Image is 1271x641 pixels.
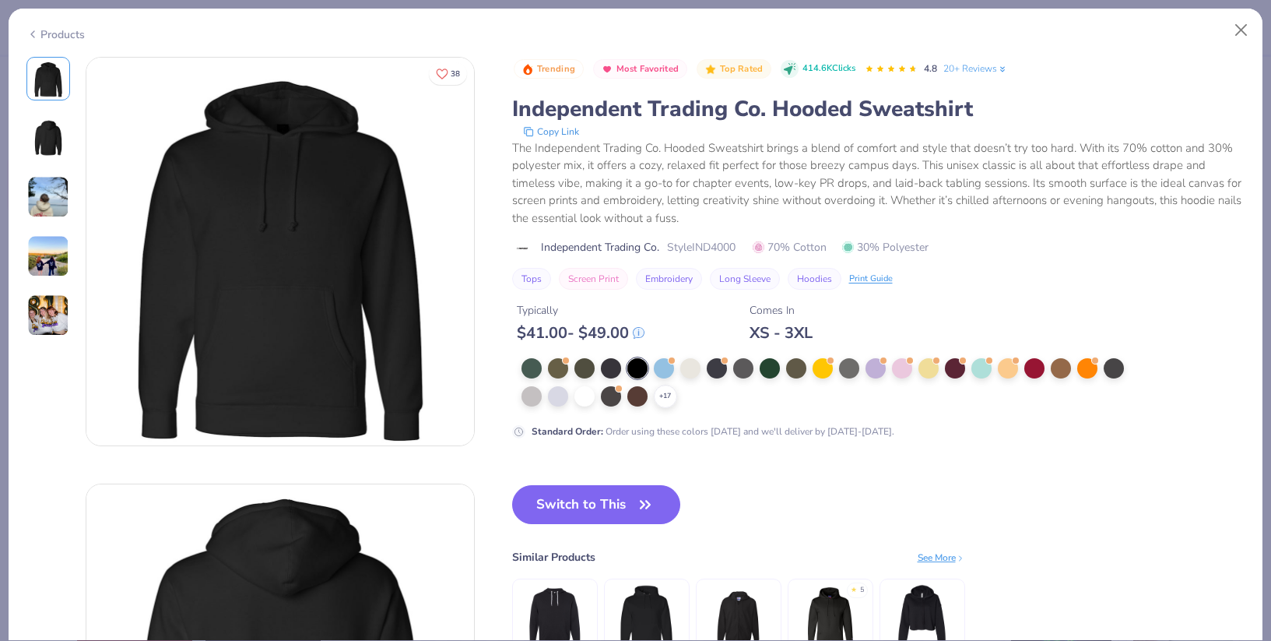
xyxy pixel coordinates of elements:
[429,62,467,85] button: Like
[26,26,85,43] div: Products
[750,323,813,343] div: XS - 3XL
[537,65,575,73] span: Trending
[514,59,584,79] button: Badge Button
[451,70,460,78] span: 38
[541,239,659,255] span: Independent Trading Co.
[27,294,69,336] img: User generated content
[512,268,551,290] button: Tops
[532,425,603,438] strong: Standard Order :
[851,585,857,591] div: ★
[865,57,918,82] div: 4.8 Stars
[1227,16,1256,45] button: Close
[86,58,474,446] img: Front
[704,63,717,76] img: Top Rated sort
[30,119,67,157] img: Back
[512,549,595,565] div: Similar Products
[517,302,644,319] div: Typically
[924,62,937,75] span: 4.8
[512,242,533,255] img: brand logo
[750,302,813,319] div: Comes In
[27,176,69,218] img: User generated content
[30,60,67,97] img: Front
[849,273,893,286] div: Print Guide
[512,139,1245,227] div: The Independent Trading Co. Hooded Sweatshirt brings a blend of comfort and style that doesn’t tr...
[601,63,613,76] img: Most Favorited sort
[697,59,771,79] button: Badge Button
[860,585,864,596] div: 5
[710,268,780,290] button: Long Sleeve
[532,424,894,438] div: Order using these colors [DATE] and we'll deliver by [DATE]-[DATE].
[517,323,644,343] div: $ 41.00 - $ 49.00
[842,239,929,255] span: 30% Polyester
[616,65,679,73] span: Most Favorited
[667,239,736,255] span: Style IND4000
[512,485,681,524] button: Switch to This
[720,65,764,73] span: Top Rated
[788,268,841,290] button: Hoodies
[512,94,1245,124] div: Independent Trading Co. Hooded Sweatshirt
[659,391,671,402] span: + 17
[918,551,965,565] div: See More
[753,239,827,255] span: 70% Cotton
[521,63,534,76] img: Trending sort
[636,268,702,290] button: Embroidery
[943,62,1008,76] a: 20+ Reviews
[802,62,855,76] span: 414.6K Clicks
[27,235,69,277] img: User generated content
[559,268,628,290] button: Screen Print
[518,124,584,139] button: copy to clipboard
[593,59,687,79] button: Badge Button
